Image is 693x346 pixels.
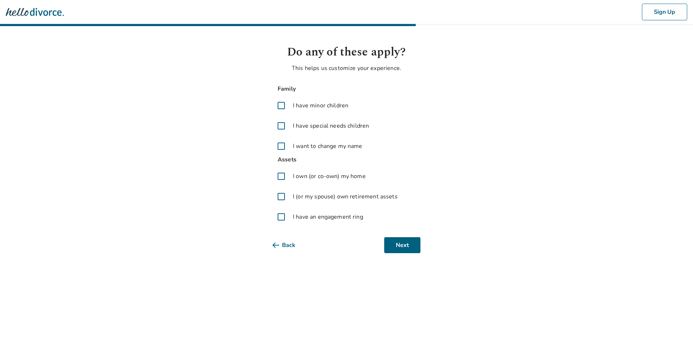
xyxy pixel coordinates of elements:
span: Family [273,84,420,94]
img: Hello Divorce Logo [6,5,64,19]
iframe: Chat Widget [657,311,693,346]
span: I want to change my name [293,142,362,151]
button: Next [384,237,420,253]
span: I have special needs children [293,121,369,130]
span: I have minor children [293,101,348,110]
button: Back [273,237,307,253]
span: I have an engagement ring [293,213,363,221]
p: This helps us customize your experience. [273,64,420,73]
h1: Do any of these apply? [273,44,420,61]
span: Assets [273,155,420,165]
button: Sign Up [642,4,687,20]
span: I (or my spouse) own retirement assets [293,192,398,201]
span: I own (or co-own) my home [293,172,366,181]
